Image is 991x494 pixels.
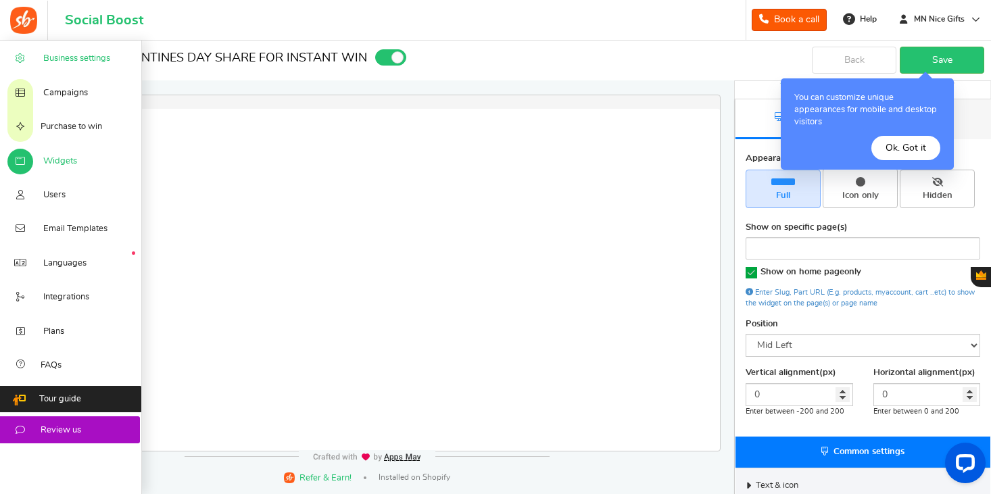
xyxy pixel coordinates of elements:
span: | [364,476,366,479]
div: Enter between 0 and 200 [873,406,981,416]
span: Hidden [906,190,969,202]
span: Plans [43,326,64,338]
iframe: LiveChat chat widget [934,437,991,494]
span: Integrations [43,291,89,303]
span: Gratisfaction [976,270,986,280]
em: New [132,251,135,255]
h1: Widgets [48,47,734,70]
span: Campaigns [43,87,88,99]
span: Installed on Shopify [379,472,450,483]
span: Full [752,190,815,202]
span: Icon only [829,190,892,202]
span: FAQs [41,360,62,372]
p: You can customize unique appearances for mobile and desktop visitors [794,92,940,129]
span: Tour guide [39,393,81,405]
label: Appearance - [746,150,851,165]
span: only [844,268,861,276]
button: Gratisfaction [971,267,991,287]
a: Help [838,8,884,30]
a: Desktop [735,99,864,139]
span: Settings [780,76,817,87]
span: Enter Slug, Part URL (E.g. products, myaccount, cart ..etc) to show the widget on the page(s) or ... [746,289,975,306]
span: Common settings [833,447,904,456]
span: - VALENTINES DAY SHARE FOR INSTANT WIN [103,52,367,64]
label: Position [746,318,778,330]
span: Text & icon [756,480,798,492]
a: Refer & Earn! [284,471,352,484]
div: Enter between -200 and 200 [746,406,853,416]
span: Widgets [43,155,77,168]
span: MN Nice Gifts [909,14,970,25]
span: Languages [43,257,87,270]
label: Horizontal alignment(px) [873,367,975,379]
span: Email Templates [43,223,107,235]
span: Business settings [43,53,110,65]
label: Vertical alignment(px) [746,367,836,379]
a: Book a call [752,9,827,31]
span: Help [856,14,877,25]
div: Widget activated [375,49,408,69]
button: Ok. Got it [871,136,940,160]
h1: Social Boost [65,13,143,28]
span: Users [43,189,66,201]
span: Review us [41,424,81,437]
a: Back [812,47,896,74]
a: Save [900,47,984,74]
img: img-footer.webp [312,453,422,462]
span: Purchase to win [41,121,102,133]
span: Show on home page [760,268,861,276]
label: Show on specific page(s) [746,222,848,234]
img: Social Boost [10,7,37,34]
